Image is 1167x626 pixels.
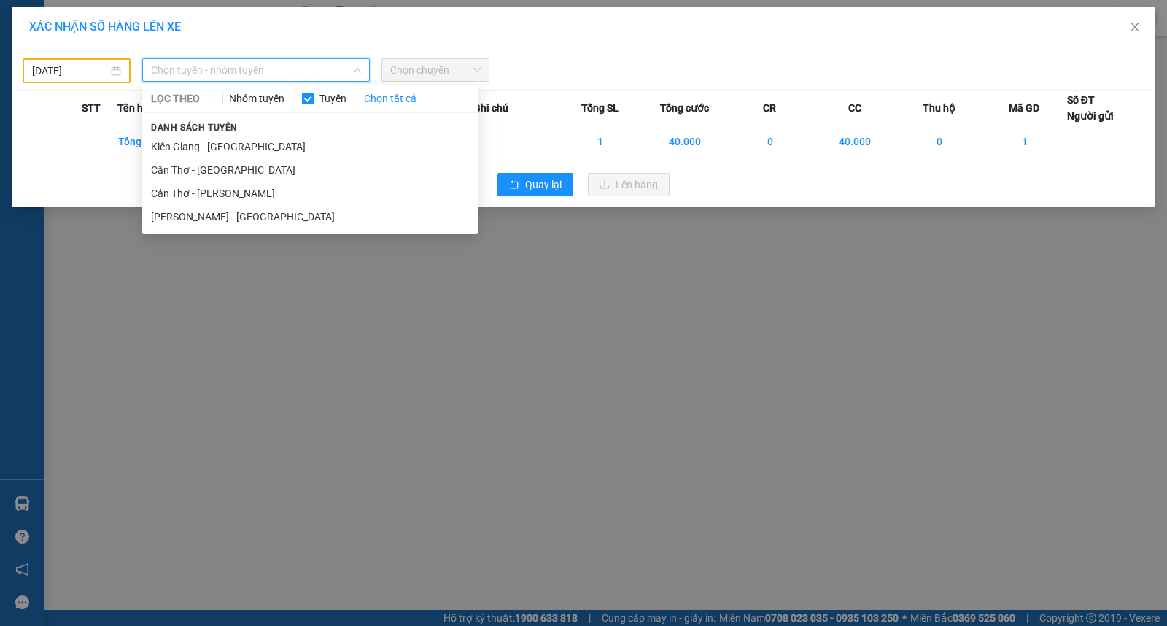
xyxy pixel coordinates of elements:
input: 13/10/2025 [32,63,108,79]
button: Close [1114,7,1155,48]
span: CR [763,100,776,116]
span: Tuyến [314,90,352,107]
span: Nhóm tuyến [223,90,290,107]
span: Danh sách tuyến [142,121,247,134]
span: XÁC NHẬN SỐ HÀNG LÊN XE [29,20,181,34]
div: Số ĐT Người gửi [1067,92,1114,124]
td: 1 [982,125,1066,158]
td: 1 [558,125,643,158]
button: uploadLên hàng [588,173,670,196]
span: Chọn tuyến - nhóm tuyến [151,59,361,81]
td: 0 [897,125,982,158]
span: close [1129,21,1141,33]
button: rollbackQuay lại [497,173,573,196]
a: Chọn tất cả [364,90,416,107]
span: Tổng cước [660,100,709,116]
li: Kiên Giang - [GEOGRAPHIC_DATA] [142,135,478,158]
span: STT [82,100,101,116]
span: Tổng SL [581,100,619,116]
td: Tổng cộng [117,125,202,158]
span: LỌC THEO [151,90,200,107]
span: Mã GD [1009,100,1039,116]
span: Ghi chú [473,100,508,116]
li: [PERSON_NAME] - [GEOGRAPHIC_DATA] [142,205,478,228]
li: Cần Thơ - [PERSON_NAME] [142,182,478,205]
td: 40.000 [643,125,727,158]
span: CC [848,100,861,116]
li: Cần Thơ - [GEOGRAPHIC_DATA] [142,158,478,182]
span: Thu hộ [923,100,955,116]
td: 0 [728,125,813,158]
td: 40.000 [813,125,897,158]
span: rollback [509,179,519,191]
span: Tên hàng [117,100,160,116]
span: Quay lại [525,177,562,193]
span: down [353,66,362,74]
span: Chọn chuyến [390,59,481,81]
